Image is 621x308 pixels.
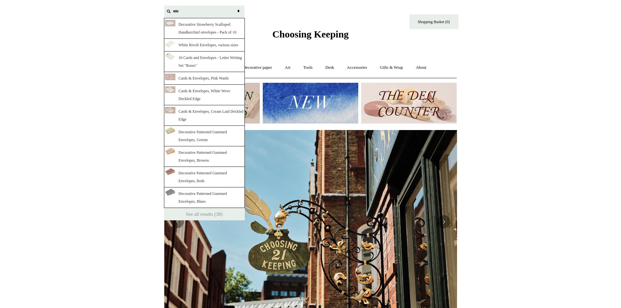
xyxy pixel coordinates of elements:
[165,127,175,134] img: px9l-6i_wdR8B49RRYyQX-w6--s3B7ZMrYz_X1H_c1c_thumb.png
[164,72,245,85] a: Cards & Envelopes, Pink Washi
[164,187,245,208] a: Decorative Patterned Gummed Envelopes, Blues
[165,189,175,196] img: 114bbGpizJwiVgovRz-IdSUdqu_hIdFLo2hPoIrIDc0_thumb.png
[164,18,245,39] a: Decorative Strawberry Scalloped Handkerchief envelopes - Pack of 10
[164,85,245,105] a: Cards & Envelopes, White Wove Deckled Edge
[319,59,340,76] a: Desk
[164,105,245,126] a: Cards & Envelopes, Cream Laid Deckled Edge
[165,53,175,60] img: jtymgoFZ2xRFeR6MCXrfhhemuAN_bXKjl4fwKL6ielw_thumb.png
[165,74,175,80] img: CopyrightChoosingKeepingBS16333_thumb.jpg
[165,86,175,93] img: CopyrightChoosingKeepingBS15884RT_thumb.jpg
[165,148,175,154] img: CopyrightChoosingKeeping20250421BS18796RT_thumb.png
[164,167,245,187] a: Decorative Patterned Gummed Envelopes, Reds
[165,168,175,175] img: 1jQKjIzDB7So5S9k99SgPcV4rwDVMPMOzJMw3wdwuEc_thumb.png
[165,40,175,47] img: Ypr9huQIg1ekJ_h5944fz040zvg6GKvGLnTCy_f2l4M_thumb.png
[409,14,458,29] a: Shopping Basket (0)
[164,126,245,146] a: Decorative Patterned Gummed Envelopes, Greens
[279,59,296,76] a: Art
[263,83,358,124] img: New.jpg__PID:f73bdf93-380a-4a35-bcfe-7823039498e1
[437,215,451,228] button: Next
[171,215,184,228] button: Previous
[361,83,457,124] img: The Deli Counter
[410,59,432,76] a: About
[165,20,175,26] img: CopyrightChoosingKeepingBS15885RT3_thumb.jpg
[237,59,278,76] a: Decorative paper
[272,29,348,39] span: Choosing Keeping
[272,34,348,38] a: Choosing Keeping
[164,146,245,167] a: Decorative Patterned Gummed Envelopes, Browns
[164,208,245,220] a: See all results (38)
[164,39,245,51] a: White Rivoli Envelopes, various sizes
[374,59,409,76] a: Gifts & Wrap
[165,107,175,113] img: CopyrightChoosingKeepingBS15885RT_thumb.jpg
[164,51,245,72] a: 10 Cards and Envelopes - Letter Writing Set "Roses"
[341,59,373,76] a: Accessories
[297,59,318,76] a: Tools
